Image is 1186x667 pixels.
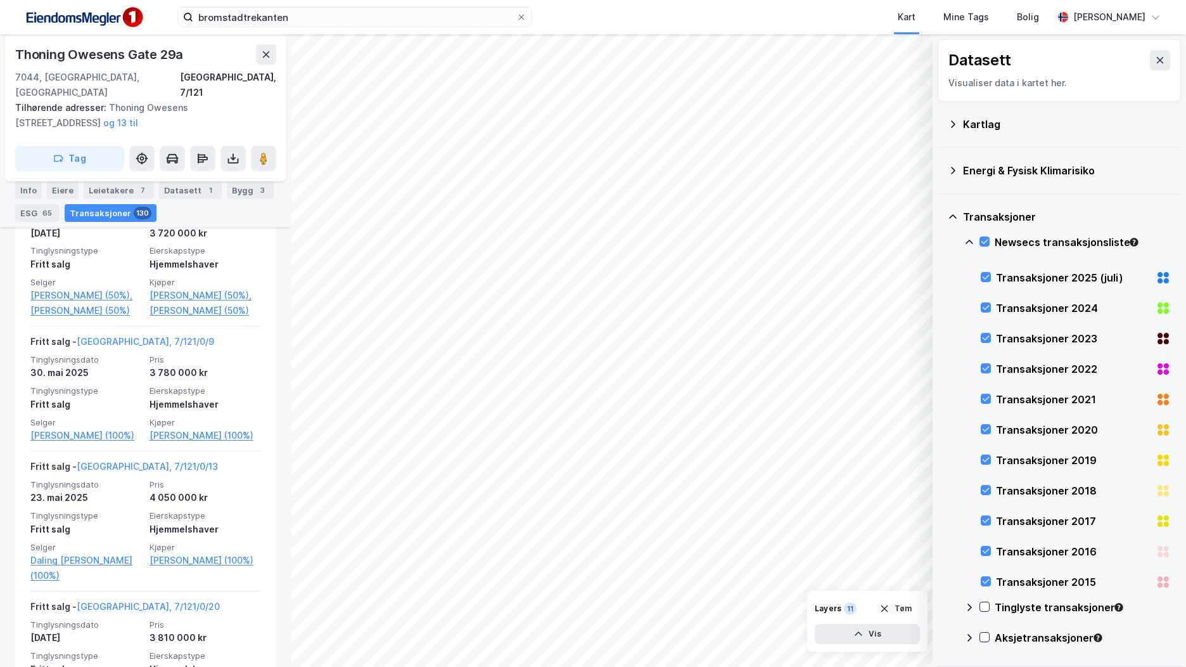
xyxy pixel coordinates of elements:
div: Transaksjoner 2018 [996,483,1151,498]
div: 7044, [GEOGRAPHIC_DATA], [GEOGRAPHIC_DATA] [15,70,180,100]
div: Transaksjoner 2022 [996,361,1151,377]
div: 3 [256,184,269,197]
div: 3 780 000 kr [150,365,261,380]
span: Pris [150,619,261,630]
div: Info [15,181,42,199]
div: ESG [15,204,60,222]
a: Daling [PERSON_NAME] (100%) [30,553,142,583]
div: Transaksjoner 2025 (juli) [996,270,1151,285]
div: Transaksjoner 2020 [996,422,1151,437]
button: Vis [815,624,920,644]
div: Tinglyste transaksjoner [995,600,1171,615]
div: Datasett [159,181,222,199]
div: Bygg [227,181,274,199]
span: Kjøper [150,277,261,288]
div: 30. mai 2025 [30,365,142,380]
div: Transaksjoner 2017 [996,514,1151,529]
div: Eiere [47,181,79,199]
div: Transaksjoner 2023 [996,331,1151,346]
a: [PERSON_NAME] (50%), [150,288,261,303]
span: Tinglysningstype [30,385,142,396]
div: Leietakere [84,181,154,199]
div: Fritt salg - [30,334,214,354]
div: Transaksjoner [963,209,1171,224]
div: Tooltip anchor [1113,602,1125,613]
a: [PERSON_NAME] (100%) [150,553,261,568]
div: Kartlag [963,117,1171,132]
a: [PERSON_NAME] (50%), [30,288,142,303]
span: Tinglysningsdato [30,354,142,365]
a: [PERSON_NAME] (50%) [150,303,261,318]
div: Transaksjoner 2021 [996,392,1151,407]
div: Kontrollprogram for chat [1123,606,1186,667]
span: Eierskapstype [150,651,261,661]
span: Eierskapstype [150,245,261,256]
span: Tinglysningsdato [30,619,142,630]
div: Transaksjoner 2016 [996,544,1151,559]
div: 4 050 000 kr [150,490,261,505]
span: Selger [30,277,142,288]
div: Kart [898,10,915,25]
div: Thoning Owesens [STREET_ADDRESS] [15,100,266,131]
div: Transaksjoner 2019 [996,453,1151,468]
div: 3 720 000 kr [150,226,261,241]
span: Tinglysningstype [30,245,142,256]
div: Transaksjoner 2015 [996,574,1151,590]
div: Datasett [948,50,1011,70]
div: 130 [134,207,151,219]
div: Hjemmelshaver [150,257,261,272]
span: Pris [150,354,261,365]
div: 11 [844,602,857,615]
div: Tooltip anchor [1128,236,1140,248]
input: Søk på adresse, matrikkel, gårdeiere, leietakere eller personer [193,8,516,27]
div: Aksjetransaksjoner [995,630,1171,645]
button: Tag [15,146,124,171]
div: Transaksjoner [65,204,156,222]
div: Newsecs transaksjonsliste [995,235,1171,250]
div: Thoning Owesens Gate 29a [15,44,186,65]
span: Eierskapstype [150,385,261,396]
div: Fritt salg [30,397,142,412]
div: Layers [815,604,841,614]
div: 23. mai 2025 [30,490,142,505]
span: Eierskapstype [150,510,261,521]
span: Tilhørende adresser: [15,102,109,113]
a: [PERSON_NAME] (100%) [150,428,261,443]
span: Kjøper [150,417,261,428]
div: Transaksjoner 2024 [996,301,1151,316]
iframe: Chat Widget [1123,606,1186,667]
div: Visualiser data i kartet her. [948,75,1170,91]
div: [PERSON_NAME] [1073,10,1145,25]
span: Selger [30,542,142,553]
a: [GEOGRAPHIC_DATA], 7/121/0/20 [77,601,220,612]
span: Kjøper [150,542,261,553]
div: Hjemmelshaver [150,522,261,537]
div: 7 [136,184,149,197]
div: Fritt salg [30,257,142,272]
span: Tinglysningstype [30,651,142,661]
div: Fritt salg - [30,459,218,479]
div: Fritt salg - [30,599,220,619]
div: Fritt salg [30,522,142,537]
div: [DATE] [30,226,142,241]
button: Tøm [871,599,920,619]
div: Mine Tags [943,10,989,25]
img: F4PB6Px+NJ5v8B7XTbfpPpyloAAAAASUVORK5CYII= [20,3,147,32]
div: Bolig [1017,10,1039,25]
div: Energi & Fysisk Klimarisiko [963,163,1171,178]
div: [DATE] [30,630,142,645]
div: 65 [40,207,54,219]
span: Selger [30,417,142,428]
div: [GEOGRAPHIC_DATA], 7/121 [180,70,276,100]
a: [PERSON_NAME] (100%) [30,428,142,443]
span: Tinglysningstype [30,510,142,521]
a: [GEOGRAPHIC_DATA], 7/121/0/9 [77,336,214,347]
span: Pris [150,479,261,490]
div: 1 [204,184,217,197]
a: [PERSON_NAME] (50%) [30,303,142,318]
span: Tinglysningsdato [30,479,142,490]
div: Tooltip anchor [1092,632,1104,644]
div: 3 810 000 kr [150,630,261,645]
a: [GEOGRAPHIC_DATA], 7/121/0/13 [77,461,218,472]
div: Hjemmelshaver [150,397,261,412]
